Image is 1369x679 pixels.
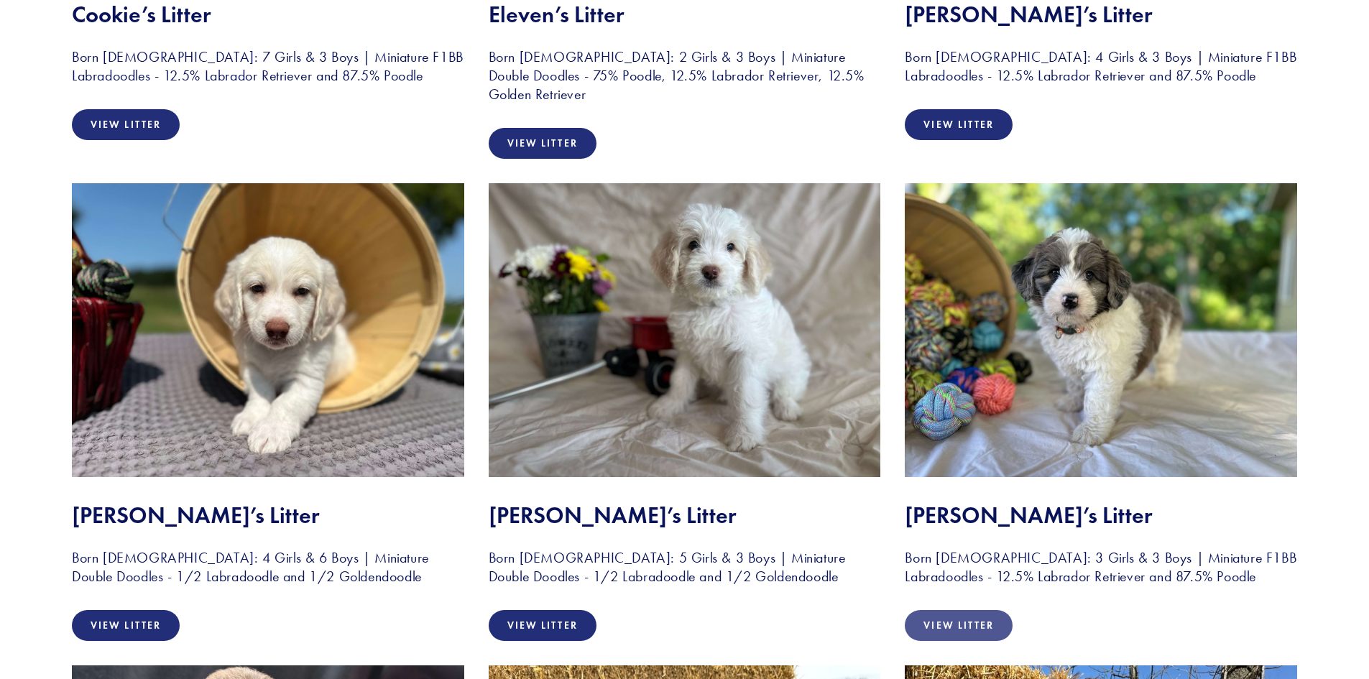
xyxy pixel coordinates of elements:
h2: Eleven’s Litter [489,1,881,28]
h3: Born [DEMOGRAPHIC_DATA]: 4 Girls & 3 Boys | Miniature F1BB Labradoodles - 12.5% Labrador Retrieve... [905,47,1297,85]
a: View Litter [905,610,1013,641]
a: View Litter [72,109,180,140]
h3: Born [DEMOGRAPHIC_DATA]: 5 Girls & 3 Boys | Miniature Double Doodles - 1/2 Labradoodle and 1/2 Go... [489,548,881,586]
h3: Born [DEMOGRAPHIC_DATA]: 4 Girls & 6 Boys | Miniature Double Doodles - 1/2 Labradoodle and 1/2 Go... [72,548,464,586]
h3: Born [DEMOGRAPHIC_DATA]: 3 Girls & 3 Boys | Miniature F1BB Labradoodles - 12.5% Labrador Retrieve... [905,548,1297,586]
h2: [PERSON_NAME]’s Litter [489,502,881,529]
a: View Litter [489,128,596,159]
h3: Born [DEMOGRAPHIC_DATA]: 7 Girls & 3 Boys | Miniature F1BB Labradoodles - 12.5% Labrador Retrieve... [72,47,464,85]
h2: [PERSON_NAME]’s Litter [72,502,464,529]
h2: [PERSON_NAME]’s Litter [905,1,1297,28]
a: View Litter [72,610,180,641]
a: View Litter [489,610,596,641]
h3: Born [DEMOGRAPHIC_DATA]: 2 Girls & 3 Boys | Miniature Double Doodles - 75% Poodle, 12.5% Labrador... [489,47,881,103]
a: View Litter [905,109,1013,140]
h2: [PERSON_NAME]’s Litter [905,502,1297,529]
h2: Cookie’s Litter [72,1,464,28]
